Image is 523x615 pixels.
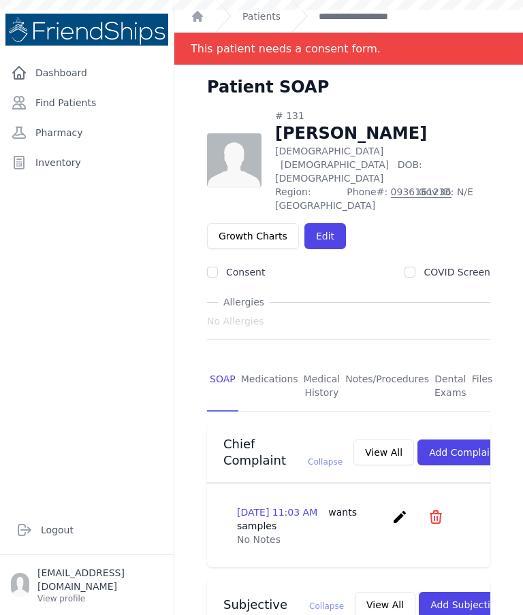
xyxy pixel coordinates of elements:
p: View profile [37,593,163,604]
i: create [392,509,408,525]
span: No Allergies [207,314,264,328]
a: Edit [304,223,346,249]
h3: Chief Complaint [223,436,343,469]
div: # 131 [275,109,490,122]
a: Files [469,361,496,412]
span: Gov ID: N/E [419,185,490,212]
p: [DATE] 11:03 AM [237,505,386,533]
a: SOAP [207,361,238,412]
span: Collapse [309,601,344,611]
h3: Subjective [223,597,344,613]
button: Add Complaint [417,439,511,465]
span: Phone#: [347,185,410,212]
a: Pharmacy [5,119,168,146]
a: Growth Charts [207,223,299,249]
p: [EMAIL_ADDRESS][DOMAIN_NAME] [37,566,163,593]
a: Logout [11,516,163,544]
a: create [392,515,411,528]
span: Region: [GEOGRAPHIC_DATA] [275,185,338,212]
label: COVID Screen [424,267,490,278]
a: Notes/Procedures [343,361,432,412]
span: Collapse [308,457,343,467]
label: Consent [226,267,265,278]
a: Dental Exams [432,361,469,412]
span: Allergies [218,295,270,309]
nav: Tabs [207,361,490,412]
a: Medical History [301,361,343,412]
p: [DEMOGRAPHIC_DATA] [275,144,490,185]
img: Medical Missions EMR [5,14,168,46]
a: Dashboard [5,59,168,86]
a: Patients [242,10,281,23]
a: [EMAIL_ADDRESS][DOMAIN_NAME] View profile [11,566,163,604]
h1: [PERSON_NAME] [275,122,490,144]
span: [DEMOGRAPHIC_DATA] [281,159,389,170]
a: Inventory [5,149,168,176]
button: View All [353,439,414,465]
a: Find Patients [5,89,168,116]
a: Medications [238,361,301,412]
div: Notification [174,33,523,65]
div: This patient needs a consent form. [191,33,381,65]
img: person-242608b1a05df3501eefc295dc1bc67a.jpg [207,133,261,188]
p: No Notes [237,533,460,546]
h1: Patient SOAP [207,76,329,98]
